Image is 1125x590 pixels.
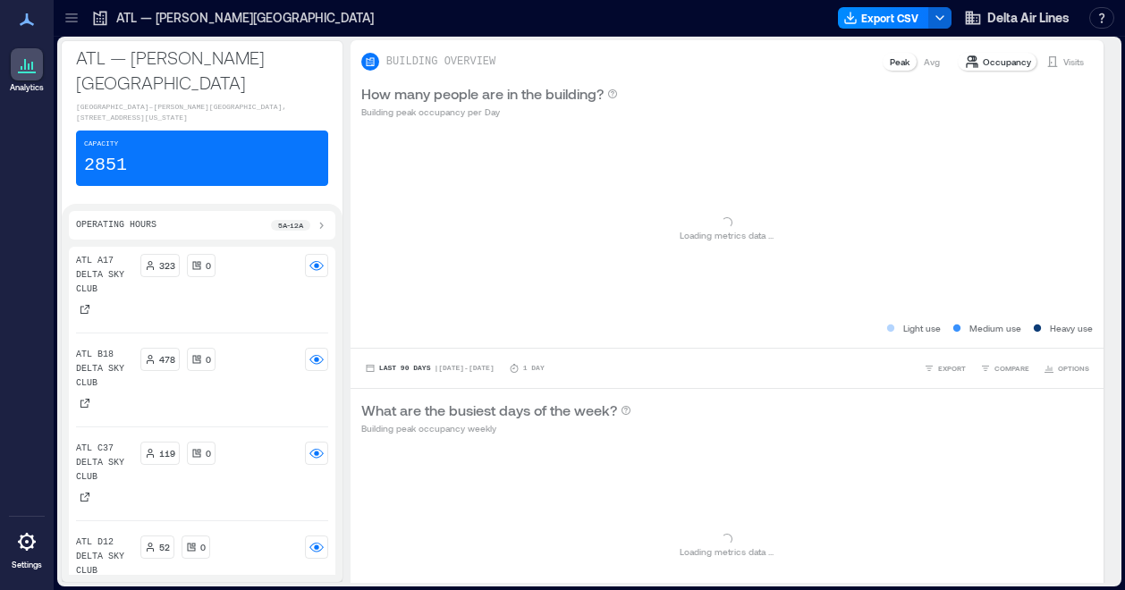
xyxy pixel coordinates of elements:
button: Export CSV [838,7,929,29]
p: 52 [159,540,170,554]
p: Occupancy [983,55,1031,69]
p: Capacity [84,139,118,149]
p: How many people are in the building? [361,83,604,105]
span: OPTIONS [1058,363,1089,374]
p: What are the busiest days of the week? [361,400,617,421]
p: Heavy use [1050,321,1093,335]
p: Building peak occupancy weekly [361,421,631,435]
p: ATL — [PERSON_NAME][GEOGRAPHIC_DATA] [76,45,328,95]
p: ATL A17 Delta Sky Club [76,254,133,297]
span: COMPARE [994,363,1029,374]
p: Medium use [969,321,1021,335]
p: Loading metrics data ... [680,228,774,242]
p: ATL C37 Delta Sky Club [76,442,133,485]
p: 5a - 12a [278,220,303,231]
p: Building peak occupancy per Day [361,105,618,119]
button: Delta Air Lines [959,4,1075,32]
p: 0 [200,540,206,554]
span: Delta Air Lines [987,9,1070,27]
p: 0 [206,258,211,273]
button: EXPORT [920,359,969,377]
p: 119 [159,446,175,460]
p: 0 [206,352,211,367]
p: 478 [159,352,175,367]
p: Light use [903,321,941,335]
p: Peak [890,55,909,69]
p: Operating Hours [76,218,156,232]
button: OPTIONS [1040,359,1093,377]
button: Last 90 Days |[DATE]-[DATE] [361,359,498,377]
p: ATL D12 Delta Sky Club [76,535,133,578]
p: Avg [924,55,940,69]
p: ATL B18 Delta Sky Club [76,348,133,391]
p: 323 [159,258,175,273]
p: Loading metrics data ... [680,544,774,559]
a: Analytics [4,43,49,98]
p: 0 [206,446,211,460]
p: [GEOGRAPHIC_DATA]–[PERSON_NAME][GEOGRAPHIC_DATA], [STREET_ADDRESS][US_STATE] [76,102,328,123]
button: COMPARE [977,359,1033,377]
p: Analytics [10,82,44,93]
a: Settings [5,520,48,576]
p: Settings [12,560,42,570]
p: ATL — [PERSON_NAME][GEOGRAPHIC_DATA] [116,9,374,27]
p: 2851 [84,153,127,178]
p: 1 Day [523,363,545,374]
span: EXPORT [938,363,966,374]
p: Visits [1063,55,1084,69]
p: BUILDING OVERVIEW [386,55,495,69]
